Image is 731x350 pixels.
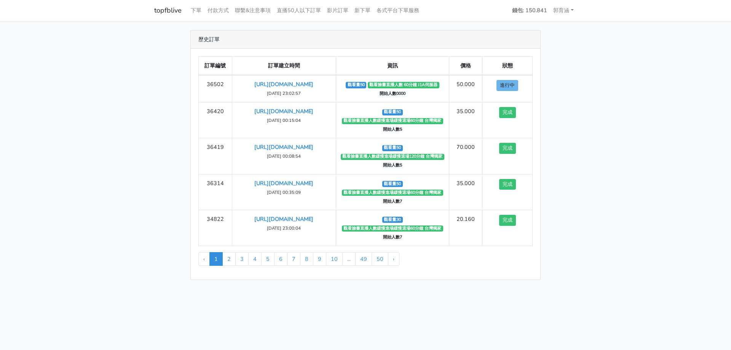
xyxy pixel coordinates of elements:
[449,174,482,210] td: 35.000
[382,145,403,151] span: 觀看量50
[368,82,439,88] span: 觀看臉書直播人數 60分鐘 J1A伺服器
[235,252,249,266] a: 3
[300,252,313,266] a: 8
[204,3,232,18] a: 付款方式
[381,163,404,169] span: 開始人數5
[313,252,326,266] a: 9
[199,174,232,210] td: 36314
[449,102,482,138] td: 35.000
[342,190,443,196] span: 觀看臉書直播人數緩慢進場緩慢退場60分鐘 台灣獨家
[496,80,518,91] button: 進行中
[199,102,232,138] td: 36420
[499,179,516,190] button: 完成
[254,143,313,151] a: [URL][DOMAIN_NAME]
[261,252,275,266] a: 5
[267,189,301,195] small: [DATE] 00:35:09
[199,210,232,246] td: 34822
[449,75,482,102] td: 50.000
[254,179,313,187] a: [URL][DOMAIN_NAME]
[381,234,404,240] span: 開始人數7
[199,75,232,102] td: 36502
[382,181,403,187] span: 觀看量50
[198,252,210,266] li: « Previous
[209,252,223,266] span: 1
[267,90,301,96] small: [DATE] 23:02:57
[267,117,301,123] small: [DATE] 00:15:04
[341,154,444,160] span: 觀看臉書直播人數緩慢進場緩慢退場120分鐘 台灣獨家
[550,3,577,18] a: 郭育涵
[512,6,547,14] strong: 錢包: 150.841
[154,3,182,18] a: topfblive
[199,57,232,75] th: 訂單編號
[381,198,404,205] span: 開始人數7
[509,3,550,18] a: 錢包: 150.841
[254,107,313,115] a: [URL][DOMAIN_NAME]
[388,252,399,266] a: Next »
[254,80,313,88] a: [URL][DOMAIN_NAME]
[378,91,407,97] span: 開始人數0000
[232,57,336,75] th: 訂單建立時間
[499,215,516,226] button: 完成
[326,252,343,266] a: 10
[188,3,204,18] a: 下單
[199,138,232,174] td: 36419
[267,153,301,159] small: [DATE] 00:08:54
[336,57,449,75] th: 資訊
[254,215,313,223] a: [URL][DOMAIN_NAME]
[449,138,482,174] td: 70.000
[222,252,236,266] a: 2
[248,252,262,266] a: 4
[372,252,388,266] a: 50
[191,30,540,49] div: 歷史訂單
[267,225,301,231] small: [DATE] 23:00:04
[346,82,366,88] span: 觀看量50
[499,143,516,154] button: 完成
[342,225,443,232] span: 觀看臉書直播人數緩慢進場緩慢退場60分鐘 台灣獨家
[274,3,324,18] a: 直播50人以下訂單
[342,118,443,124] span: 觀看臉書直播人數緩慢進場緩慢退場60分鐘 台灣獨家
[351,3,373,18] a: 新下單
[449,57,482,75] th: 價格
[232,3,274,18] a: 聯繫&注意事項
[287,252,300,266] a: 7
[324,3,351,18] a: 影片訂單
[449,210,482,246] td: 20.160
[373,3,422,18] a: 各式平台下單服務
[274,252,287,266] a: 6
[381,127,404,133] span: 開始人數5
[482,57,533,75] th: 狀態
[382,109,403,115] span: 觀看量50
[499,107,516,118] button: 完成
[355,252,372,266] a: 49
[382,217,403,223] span: 觀看量30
